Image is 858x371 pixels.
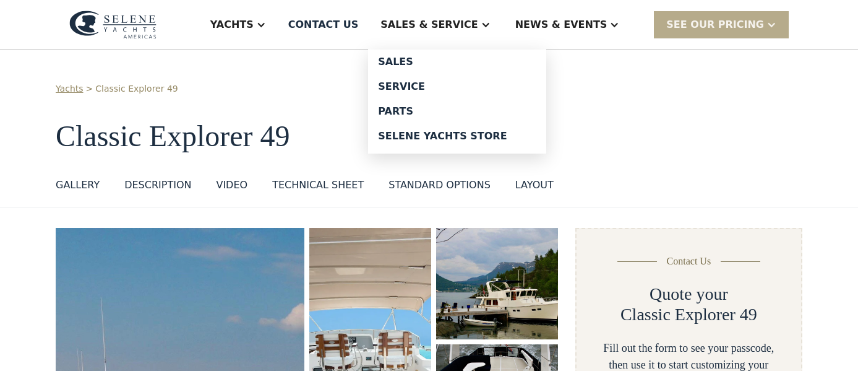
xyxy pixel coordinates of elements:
div: standard options [388,178,491,193]
div: SEE Our Pricing [666,17,764,32]
div: Sales & Service [380,17,478,32]
a: standard options [388,178,491,198]
img: 50 foot motor yacht [436,228,558,339]
div: layout [515,178,554,193]
div: Service [378,82,536,92]
div: SEE Our Pricing [654,11,789,38]
div: Parts [378,107,536,116]
div: Selene Yachts Store [378,131,536,141]
div: DESCRIPTION [124,178,191,193]
a: DESCRIPTION [124,178,191,198]
a: layout [515,178,554,198]
a: Technical sheet [272,178,364,198]
h2: Quote your [650,284,728,305]
a: Service [368,74,546,99]
a: VIDEO [216,178,247,198]
div: > [86,82,93,95]
h2: Classic Explorer 49 [620,304,757,325]
a: Selene Yachts Store [368,124,546,149]
div: GALLERY [56,178,100,193]
a: GALLERY [56,178,100,198]
div: News & EVENTS [515,17,607,32]
div: Contact US [288,17,359,32]
div: Sales [378,57,536,67]
a: Sales [368,50,546,74]
div: Contact Us [667,254,711,269]
a: Classic Explorer 49 [95,82,178,95]
div: VIDEO [216,178,247,193]
a: Yachts [56,82,84,95]
div: Technical sheet [272,178,364,193]
a: Parts [368,99,546,124]
img: logo [69,11,157,39]
div: Yachts [210,17,254,32]
h1: Classic Explorer 49 [56,120,802,153]
a: open lightbox [436,228,558,339]
nav: Sales & Service [368,50,546,154]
